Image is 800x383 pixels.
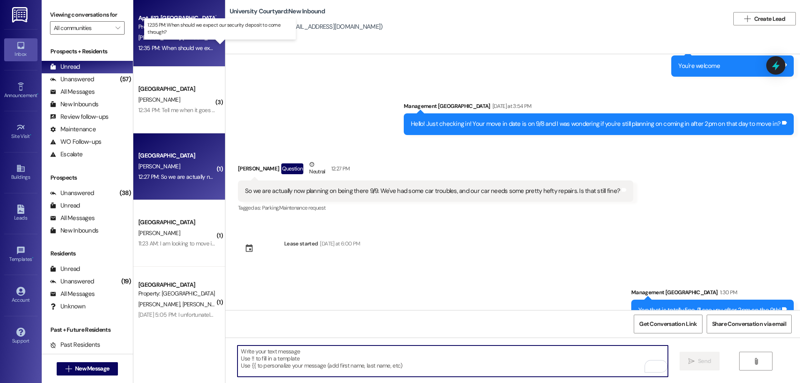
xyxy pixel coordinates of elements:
span: [PERSON_NAME] [138,163,180,170]
p: 12:35 PM: When should we expect our security deposit to come through? [147,22,292,36]
span: [PERSON_NAME][GEOGRAPHIC_DATA] [182,300,277,308]
i:  [753,358,759,365]
div: 12:27 PM: So we are actually now planning on being there 9/9. We've had some car troubles, and ou... [138,173,506,180]
div: All Messages [50,214,95,223]
div: 12:27 PM [329,164,350,173]
div: [GEOGRAPHIC_DATA] [138,151,215,160]
span: • [37,91,38,97]
a: Leads [4,202,37,225]
div: Management [GEOGRAPHIC_DATA] [404,102,794,113]
input: All communities [54,21,111,35]
div: Past + Future Residents [42,325,133,334]
div: Unread [50,265,80,273]
div: Unanswered [50,75,94,84]
div: Apt. 512, [GEOGRAPHIC_DATA] [138,14,215,23]
div: 11:23 AM: I am looking to move in November furnished or not [138,240,281,247]
div: Unread [50,201,80,210]
button: New Message [57,362,118,375]
div: [PERSON_NAME]. ([EMAIL_ADDRESS][DOMAIN_NAME]) [230,23,383,31]
a: Site Visit • [4,120,37,143]
span: [PERSON_NAME] [138,300,182,308]
div: Property: [GEOGRAPHIC_DATA] [138,23,215,31]
div: You're welcome [678,62,720,70]
span: [PERSON_NAME] [138,96,180,103]
div: Maintenance [50,125,96,134]
div: [GEOGRAPHIC_DATA] [138,218,215,227]
span: [PERSON_NAME] [138,229,180,237]
span: [PERSON_NAME] [138,34,182,41]
div: 12:34 PM: Tell me when it goes through! [138,106,232,114]
label: Viewing conversations for [50,8,125,21]
div: [PERSON_NAME] [238,160,633,180]
div: New Inbounds [50,226,98,235]
b: University Courtyard: New Inbound [230,7,325,16]
i:  [688,358,695,365]
button: Get Conversation Link [634,315,702,333]
div: (57) [118,73,133,86]
div: [DATE] at 3:54 PM [490,102,532,110]
div: Yep that is totally fine. I'll see you after 2pm on the 9th! [638,306,780,315]
a: Inbox [4,38,37,61]
div: Lease started [284,239,318,248]
div: So we are actually now planning on being there 9/9. We've had some car troubles, and our car need... [245,187,620,195]
button: Share Conversation via email [707,315,792,333]
div: Unanswered [50,189,94,198]
div: WO Follow-ups [50,138,101,146]
div: 1:30 PM [718,288,737,297]
div: (19) [119,275,133,288]
div: Review follow-ups [50,113,108,121]
i:  [115,25,120,31]
button: Send [680,352,720,370]
button: Create Lead [733,12,796,25]
i:  [65,365,72,372]
span: • [32,255,33,261]
span: Create Lead [754,15,785,23]
span: Send [698,357,711,365]
div: All Messages [50,290,95,298]
a: Templates • [4,243,37,266]
div: Neutral [307,160,327,178]
div: Management [GEOGRAPHIC_DATA] [631,288,794,300]
div: Question [281,163,303,174]
div: Property: [GEOGRAPHIC_DATA] [138,289,215,298]
a: Account [4,284,37,307]
div: Unanswered [50,277,94,286]
div: Hello! Just checking in! Your move in date is on 9/8 and I was wondering if you're still planning... [411,120,780,128]
div: (38) [117,187,133,200]
div: Residents [42,249,133,258]
i:  [744,15,750,22]
div: Unknown [50,302,85,311]
div: [GEOGRAPHIC_DATA] [138,85,215,93]
div: [DATE] at 6:00 PM [318,239,360,248]
span: Parking , [262,204,279,211]
div: Prospects [42,173,133,182]
div: Unread [50,63,80,71]
span: Share Conversation via email [712,320,786,328]
div: Prospects + Residents [42,47,133,56]
img: ResiDesk Logo [12,7,29,23]
div: Escalate [50,150,82,159]
div: New Inbounds [50,100,98,109]
span: Maintenance request [279,204,326,211]
a: Buildings [4,161,37,184]
div: All Messages [50,88,95,96]
textarea: To enrich screen reader interactions, please activate Accessibility in Grammarly extension settings [237,345,667,377]
span: • [30,132,31,138]
span: Get Conversation Link [639,320,697,328]
div: 12:35 PM: When should we expect our security deposit to come through? [138,44,315,52]
div: Past Residents [50,340,100,349]
div: [GEOGRAPHIC_DATA] [138,280,215,289]
a: Support [4,325,37,348]
span: New Message [75,364,109,373]
span: [PERSON_NAME] [182,34,224,41]
div: Tagged as: [238,202,633,214]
